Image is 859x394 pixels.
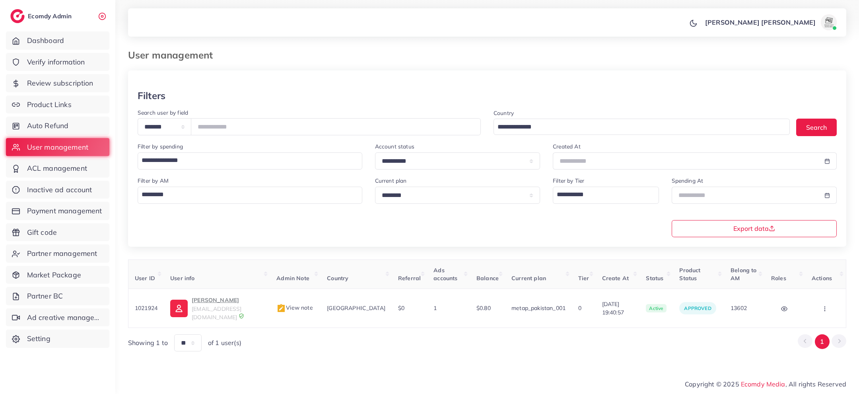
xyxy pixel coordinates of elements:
[27,206,102,216] span: Payment management
[494,119,790,135] div: Search for option
[6,266,109,284] a: Market Package
[553,187,659,204] div: Search for option
[27,291,63,301] span: Partner BC
[6,117,109,135] a: Auto Refund
[6,181,109,199] a: Inactive ad account
[27,163,87,174] span: ACL management
[6,96,109,114] a: Product Links
[139,188,352,202] input: Search for option
[6,223,109,242] a: Gift code
[27,99,72,110] span: Product Links
[815,334,830,349] button: Go to page 1
[10,9,25,23] img: logo
[495,121,779,133] input: Search for option
[27,334,51,344] span: Setting
[27,142,88,152] span: User management
[27,35,64,46] span: Dashboard
[6,308,109,327] a: Ad creative management
[27,227,57,238] span: Gift code
[27,121,69,131] span: Auto Refund
[27,78,93,88] span: Review subscription
[10,9,74,23] a: logoEcomdy Admin
[28,12,74,20] h2: Ecomdy Admin
[27,270,81,280] span: Market Package
[138,152,362,170] div: Search for option
[821,14,837,30] img: avatar
[27,312,103,323] span: Ad creative management
[6,330,109,348] a: Setting
[554,188,648,202] input: Search for option
[138,187,362,204] div: Search for option
[6,159,109,177] a: ACL management
[6,31,109,50] a: Dashboard
[6,287,109,305] a: Partner BC
[701,14,840,30] a: [PERSON_NAME] [PERSON_NAME]avatar
[27,185,92,195] span: Inactive ad account
[798,334,846,349] ul: Pagination
[139,154,352,168] input: Search for option
[6,202,109,220] a: Payment management
[6,244,109,263] a: Partner management
[705,18,816,27] p: [PERSON_NAME] [PERSON_NAME]
[6,138,109,156] a: User management
[6,53,109,71] a: Verify information
[27,57,85,67] span: Verify information
[27,248,97,259] span: Partner management
[6,74,109,92] a: Review subscription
